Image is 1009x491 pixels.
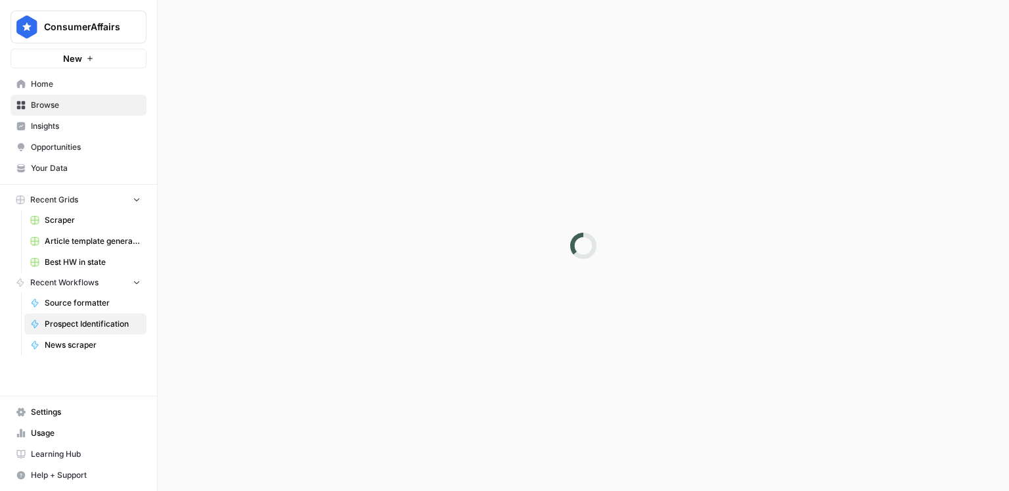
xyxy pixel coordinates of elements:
[24,292,146,314] a: Source formatter
[24,335,146,356] a: News scraper
[30,194,78,206] span: Recent Grids
[31,99,141,111] span: Browse
[31,406,141,418] span: Settings
[45,256,141,268] span: Best HW in state
[30,277,99,289] span: Recent Workflows
[11,116,146,137] a: Insights
[11,423,146,444] a: Usage
[31,448,141,460] span: Learning Hub
[31,427,141,439] span: Usage
[11,95,146,116] a: Browse
[24,252,146,273] a: Best HW in state
[24,210,146,231] a: Scraper
[11,465,146,486] button: Help + Support
[45,297,141,309] span: Source formatter
[11,273,146,292] button: Recent Workflows
[11,137,146,158] a: Opportunities
[45,318,141,330] span: Prospect Identification
[11,11,146,43] button: Workspace: ConsumerAffairs
[63,52,82,65] span: New
[31,469,141,481] span: Help + Support
[15,15,39,39] img: ConsumerAffairs Logo
[11,190,146,210] button: Recent Grids
[11,402,146,423] a: Settings
[45,235,141,247] span: Article template generator
[24,314,146,335] a: Prospect Identification
[11,444,146,465] a: Learning Hub
[31,78,141,90] span: Home
[11,74,146,95] a: Home
[31,162,141,174] span: Your Data
[31,141,141,153] span: Opportunities
[31,120,141,132] span: Insights
[24,231,146,252] a: Article template generator
[44,20,123,34] span: ConsumerAffairs
[11,158,146,179] a: Your Data
[11,49,146,68] button: New
[45,339,141,351] span: News scraper
[45,214,141,226] span: Scraper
